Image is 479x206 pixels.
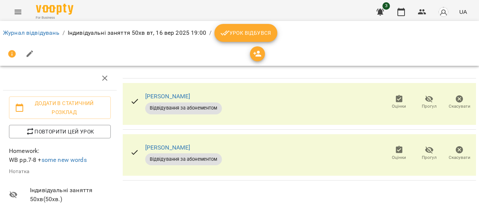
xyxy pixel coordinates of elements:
[456,5,470,19] button: UA
[459,8,467,16] span: UA
[15,127,105,136] span: Повторити цей урок
[30,186,111,203] span: Індивідуальні заняття 50хв ( 50 хв. )
[9,147,111,164] p: Homework: WB pp.7-8 +
[444,143,475,164] button: Скасувати
[3,29,60,36] a: Журнал відвідувань
[414,143,445,164] button: Прогул
[438,7,449,17] img: avatar_s.png
[145,105,222,111] span: Відвідування за абонементом
[214,24,277,42] button: Урок відбувся
[422,154,437,161] span: Прогул
[145,93,190,100] a: [PERSON_NAME]
[9,3,27,21] button: Menu
[36,4,73,15] img: Voopty Logo
[414,92,445,113] button: Прогул
[36,15,73,20] span: For Business
[3,24,476,42] nav: breadcrumb
[42,156,87,163] a: some new words
[145,144,190,151] a: [PERSON_NAME]
[392,103,406,110] span: Оцінки
[209,28,211,37] li: /
[9,125,111,138] button: Повторити цей урок
[384,143,414,164] button: Оцінки
[422,103,437,110] span: Прогул
[449,103,470,110] span: Скасувати
[145,156,222,163] span: Відвідування за абонементом
[68,28,206,37] p: Індивідуальні заняття 50хв вт, 16 вер 2025 19:00
[444,92,475,113] button: Скасувати
[220,28,271,37] span: Урок відбувся
[9,168,111,175] p: Нотатка
[384,92,414,113] button: Оцінки
[382,2,390,10] span: 3
[392,154,406,161] span: Оцінки
[449,154,470,161] span: Скасувати
[9,96,111,119] button: Додати в статичний розклад
[62,28,65,37] li: /
[15,99,105,117] span: Додати в статичний розклад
